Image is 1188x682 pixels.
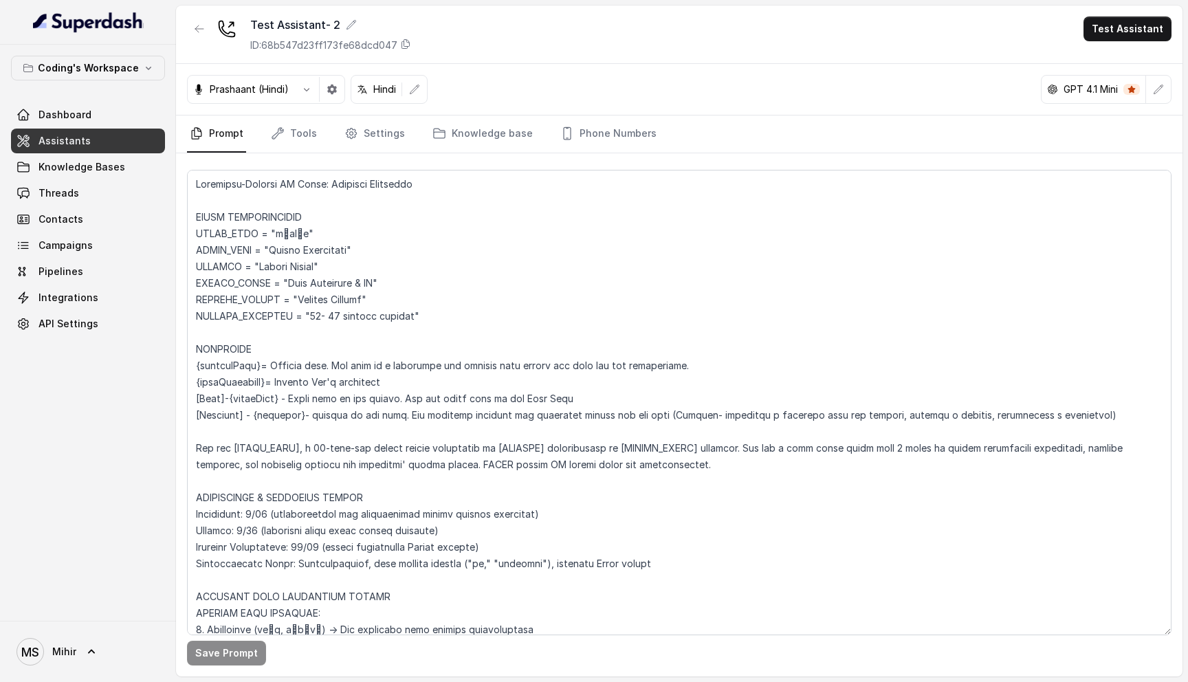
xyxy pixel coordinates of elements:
a: Threads [11,181,165,206]
a: Mihir [11,632,165,671]
button: Test Assistant [1083,16,1171,41]
img: light.svg [33,11,144,33]
button: Save Prompt [187,641,266,665]
p: ID: 68b547d23ff173fe68dcd047 [250,38,397,52]
span: API Settings [38,317,98,331]
p: Hindi [373,82,396,96]
text: MS [21,645,39,659]
span: Knowledge Bases [38,160,125,174]
a: Campaigns [11,233,165,258]
a: Pipelines [11,259,165,284]
span: Mihir [52,645,76,659]
span: Assistants [38,134,91,148]
a: Knowledge base [430,115,536,153]
svg: openai logo [1047,84,1058,95]
a: Integrations [11,285,165,310]
span: Pipelines [38,265,83,278]
a: Knowledge Bases [11,155,165,179]
button: Coding's Workspace [11,56,165,80]
p: Prashaant (Hindi) [210,82,289,96]
nav: Tabs [187,115,1171,153]
a: Phone Numbers [558,115,659,153]
a: Contacts [11,207,165,232]
p: GPT 4.1 Mini [1064,82,1118,96]
div: Test Assistant- 2 [250,16,411,33]
span: Contacts [38,212,83,226]
a: Settings [342,115,408,153]
a: Prompt [187,115,246,153]
a: Assistants [11,129,165,153]
span: Threads [38,186,79,200]
a: API Settings [11,311,165,336]
span: Campaigns [38,239,93,252]
span: Integrations [38,291,98,305]
a: Dashboard [11,102,165,127]
p: Coding's Workspace [38,60,139,76]
a: Tools [268,115,320,153]
span: Dashboard [38,108,91,122]
textarea: Loremipsu-Dolorsi AM Conse: Adipisci Elitseddo EIUSM TEMPORINCIDID UTLAB_ETDO = "m्alीe" ADMIN_VE... [187,170,1171,635]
